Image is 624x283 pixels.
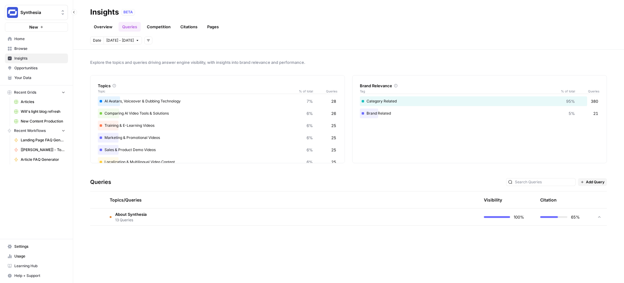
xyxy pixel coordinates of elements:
[98,121,337,130] div: Training & E-Learning Videos
[21,119,65,124] span: New Content Production
[593,110,598,116] span: 21
[5,271,68,281] button: Help + Support
[557,89,575,94] span: % of total
[313,89,337,94] span: Queries
[115,217,147,223] span: 13 Queries
[5,73,68,83] a: Your Data
[21,99,65,105] span: Articles
[7,7,18,18] img: Synthesia Logo
[93,38,101,43] span: Date
[540,192,557,208] div: Citation
[331,98,336,104] span: 28
[14,65,65,71] span: Opportunities
[566,98,575,104] span: 95%
[571,214,580,220] span: 65%
[204,22,222,32] a: Pages
[484,197,502,203] div: Visibility
[5,242,68,251] a: Settings
[14,36,65,42] span: Home
[14,75,65,81] span: Your Data
[90,59,607,65] span: Explore the topics and queries driving answer engine visibility, with insights into brand relevan...
[14,128,46,133] span: Recent Workflows
[21,109,65,114] span: Will's light blog refresh
[115,211,147,217] span: About Synthesia
[106,38,134,43] span: [DATE] - [DATE]
[515,179,573,185] input: Search Queries
[14,273,65,278] span: Help + Support
[307,159,313,165] span: 6%
[104,36,142,44] button: [DATE] - [DATE]
[119,22,141,32] a: Queries
[11,97,68,107] a: Articles
[514,214,523,220] span: 100%
[90,7,119,17] div: Insights
[98,157,337,167] div: Localization & Multilingual Video Content
[5,261,68,271] a: Learning Hub
[360,96,599,106] div: Category Related
[11,116,68,126] a: New Content Production
[5,53,68,63] a: Insights
[295,89,313,94] span: % of total
[11,145,68,155] a: [[PERSON_NAME]] - Tools & Features Pages Refreshe - [MAIN WORKFLOW]
[110,192,416,208] div: Topics/Queries
[98,89,295,94] span: Topic
[14,56,65,61] span: Insights
[307,110,313,116] span: 6%
[307,147,313,153] span: 6%
[98,133,337,143] div: Marketing & Promotional Videos
[21,147,65,153] span: [[PERSON_NAME]] - Tools & Features Pages Refreshe - [MAIN WORKFLOW]
[5,88,68,97] button: Recent Grids
[29,24,38,30] span: New
[90,178,111,186] h3: Queries
[98,96,337,106] div: AI Avatars, Voiceover & Dubbing Technology
[98,145,337,155] div: Sales & Product Demo Videos
[360,109,599,118] div: Brand Related
[14,90,36,95] span: Recent Grids
[98,109,337,118] div: Comparing AI Video Tools & Solutions
[14,46,65,51] span: Browse
[307,98,313,104] span: 7%
[20,9,57,16] span: Synthesia
[143,22,174,32] a: Competition
[307,123,313,129] span: 6%
[331,110,336,116] span: 26
[177,22,201,32] a: Citations
[307,135,313,141] span: 6%
[90,22,116,32] a: Overview
[11,107,68,116] a: Will's light blog refresh
[569,110,575,116] span: 5%
[21,137,65,143] span: Landing Page FAQ Generator
[331,135,336,141] span: 25
[5,44,68,53] a: Browse
[98,83,337,89] div: Topics
[331,159,336,165] span: 25
[14,254,65,259] span: Usage
[121,9,135,15] div: BETA
[360,89,557,94] span: Tag
[331,123,336,129] span: 25
[360,83,599,89] div: Brand Relevance
[5,22,68,32] button: New
[331,147,336,153] span: 25
[591,98,598,104] span: 380
[14,263,65,269] span: Learning Hub
[5,34,68,44] a: Home
[575,89,599,94] span: Queries
[5,63,68,73] a: Opportunities
[586,179,604,185] span: Add Query
[5,5,68,20] button: Workspace: Synthesia
[11,135,68,145] a: Landing Page FAQ Generator
[14,244,65,249] span: Settings
[578,178,607,186] button: Add Query
[21,157,65,162] span: Article FAQ Generator
[11,155,68,164] a: Article FAQ Generator
[5,251,68,261] a: Usage
[5,126,68,135] button: Recent Workflows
